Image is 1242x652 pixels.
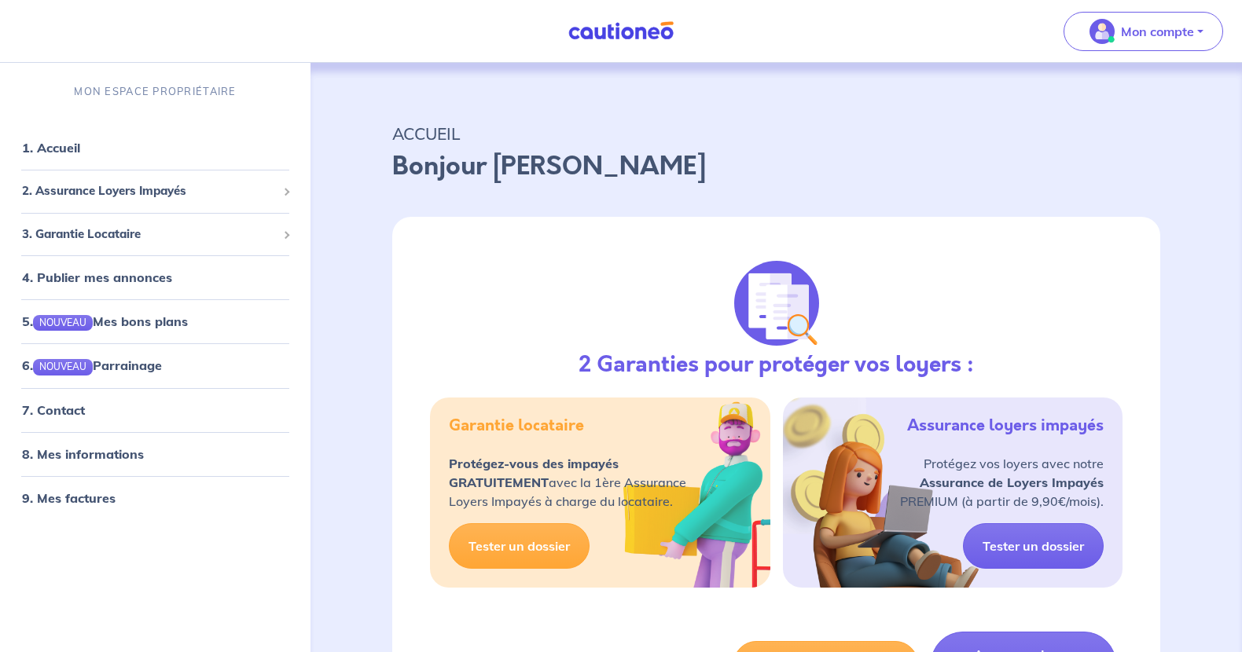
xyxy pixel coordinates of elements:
a: 7. Contact [22,402,85,418]
h3: 2 Garanties pour protéger vos loyers : [579,352,974,379]
h5: Garantie locataire [449,416,584,435]
button: illu_account_valid_menu.svgMon compte [1064,12,1223,51]
img: justif-loupe [734,261,819,346]
div: 8. Mes informations [6,438,304,470]
h5: Assurance loyers impayés [907,416,1104,435]
a: 5.NOUVEAUMes bons plans [22,313,188,329]
div: 3. Garantie Locataire [6,219,304,250]
a: 9. Mes factures [22,490,116,506]
div: 1. Accueil [6,132,304,163]
a: Tester un dossier [963,523,1104,569]
p: Mon compte [1121,22,1194,41]
strong: Protégez-vous des impayés GRATUITEMENT [449,456,619,490]
a: 6.NOUVEAUParrainage [22,357,162,373]
span: 3. Garantie Locataire [22,225,277,244]
img: Cautioneo [562,21,680,41]
a: 8. Mes informations [22,446,144,462]
p: MON ESPACE PROPRIÉTAIRE [74,84,236,99]
div: 9. Mes factures [6,482,304,514]
p: Protégez vos loyers avec notre PREMIUM (à partir de 9,90€/mois). [900,454,1104,511]
p: Bonjour [PERSON_NAME] [392,148,1160,185]
a: Tester un dossier [449,523,590,569]
div: 4. Publier mes annonces [6,262,304,293]
p: avec la 1ère Assurance Loyers Impayés à charge du locataire. [449,454,686,511]
img: illu_account_valid_menu.svg [1090,19,1115,44]
a: 4. Publier mes annonces [22,269,172,285]
strong: Assurance de Loyers Impayés [920,474,1104,490]
a: 1. Accueil [22,140,80,156]
div: 7. Contact [6,394,304,426]
div: 5.NOUVEAUMes bons plans [6,306,304,337]
span: 2. Assurance Loyers Impayés [22,182,277,200]
div: 6.NOUVEAUParrainage [6,350,304,381]
p: ACCUEIL [392,119,1160,148]
div: 2. Assurance Loyers Impayés [6,176,304,207]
